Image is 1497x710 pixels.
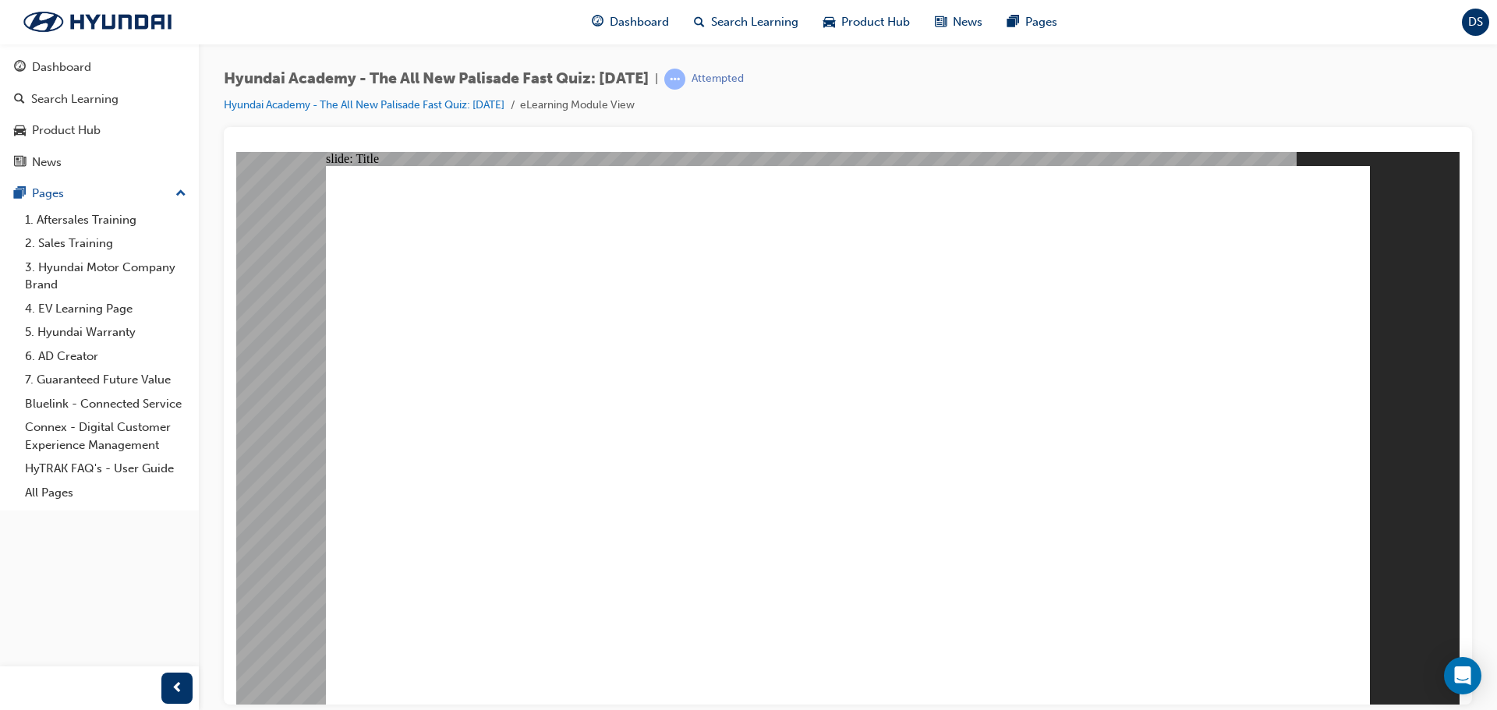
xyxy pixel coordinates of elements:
[224,70,649,88] span: Hyundai Academy - The All New Palisade Fast Quiz: [DATE]
[1025,13,1057,31] span: Pages
[694,12,705,32] span: search-icon
[8,5,187,38] img: Trak
[1462,9,1489,36] button: DS
[14,124,26,138] span: car-icon
[681,6,811,38] a: search-iconSearch Learning
[1007,12,1019,32] span: pages-icon
[19,368,193,392] a: 7. Guaranteed Future Value
[19,415,193,457] a: Connex - Digital Customer Experience Management
[6,53,193,82] a: Dashboard
[19,344,193,369] a: 6. AD Creator
[841,13,910,31] span: Product Hub
[32,122,101,140] div: Product Hub
[6,50,193,179] button: DashboardSearch LearningProduct HubNews
[655,70,658,88] span: |
[32,154,62,171] div: News
[224,98,504,111] a: Hyundai Academy - The All New Palisade Fast Quiz: [DATE]
[32,185,64,203] div: Pages
[935,12,947,32] span: news-icon
[14,93,25,107] span: search-icon
[592,12,603,32] span: guage-icon
[995,6,1070,38] a: pages-iconPages
[579,6,681,38] a: guage-iconDashboard
[19,481,193,505] a: All Pages
[175,184,186,204] span: up-icon
[811,6,922,38] a: car-iconProduct Hub
[1444,657,1481,694] div: Open Intercom Messenger
[19,208,193,232] a: 1. Aftersales Training
[664,69,685,90] span: learningRecordVerb_ATTEMPT-icon
[823,12,835,32] span: car-icon
[14,61,26,75] span: guage-icon
[6,179,193,208] button: Pages
[19,231,193,256] a: 2. Sales Training
[14,187,26,201] span: pages-icon
[692,72,744,87] div: Attempted
[711,13,798,31] span: Search Learning
[19,297,193,321] a: 4. EV Learning Page
[19,457,193,481] a: HyTRAK FAQ's - User Guide
[6,85,193,114] a: Search Learning
[31,90,119,108] div: Search Learning
[520,97,635,115] li: eLearning Module View
[19,256,193,297] a: 3. Hyundai Motor Company Brand
[6,148,193,177] a: News
[14,156,26,170] span: news-icon
[610,13,669,31] span: Dashboard
[1468,13,1483,31] span: DS
[32,58,91,76] div: Dashboard
[6,116,193,145] a: Product Hub
[172,679,183,698] span: prev-icon
[953,13,982,31] span: News
[19,392,193,416] a: Bluelink - Connected Service
[922,6,995,38] a: news-iconNews
[19,320,193,344] a: 5. Hyundai Warranty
